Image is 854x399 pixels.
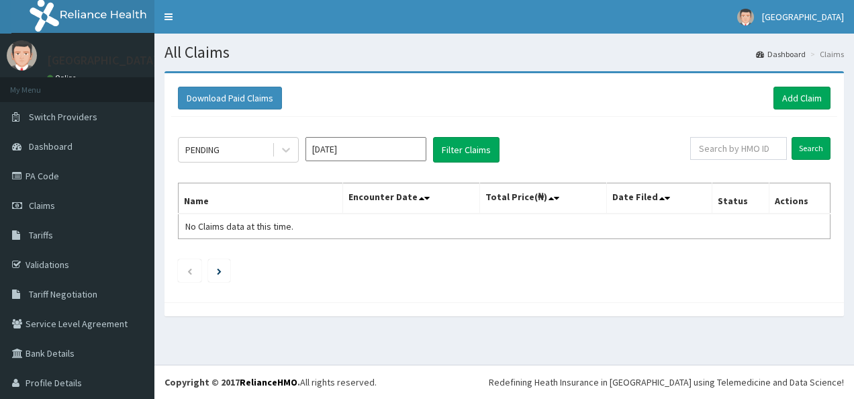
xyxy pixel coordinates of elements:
[187,265,193,277] a: Previous page
[769,183,830,214] th: Actions
[690,137,787,160] input: Search by HMO ID
[807,48,844,60] li: Claims
[342,183,479,214] th: Encounter Date
[737,9,754,26] img: User Image
[792,137,831,160] input: Search
[178,87,282,109] button: Download Paid Claims
[607,183,712,214] th: Date Filed
[29,140,73,152] span: Dashboard
[164,376,300,388] strong: Copyright © 2017 .
[185,143,220,157] div: PENDING
[433,137,500,163] button: Filter Claims
[480,183,607,214] th: Total Price(₦)
[29,199,55,212] span: Claims
[29,111,97,123] span: Switch Providers
[29,288,97,300] span: Tariff Negotiation
[756,48,806,60] a: Dashboard
[164,44,844,61] h1: All Claims
[154,365,854,399] footer: All rights reserved.
[7,40,37,71] img: User Image
[305,137,426,161] input: Select Month and Year
[773,87,831,109] a: Add Claim
[217,265,222,277] a: Next page
[47,73,79,83] a: Online
[29,229,53,241] span: Tariffs
[489,375,844,389] div: Redefining Heath Insurance in [GEOGRAPHIC_DATA] using Telemedicine and Data Science!
[762,11,844,23] span: [GEOGRAPHIC_DATA]
[240,376,297,388] a: RelianceHMO
[47,54,158,66] p: [GEOGRAPHIC_DATA]
[179,183,343,214] th: Name
[712,183,769,214] th: Status
[185,220,293,232] span: No Claims data at this time.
